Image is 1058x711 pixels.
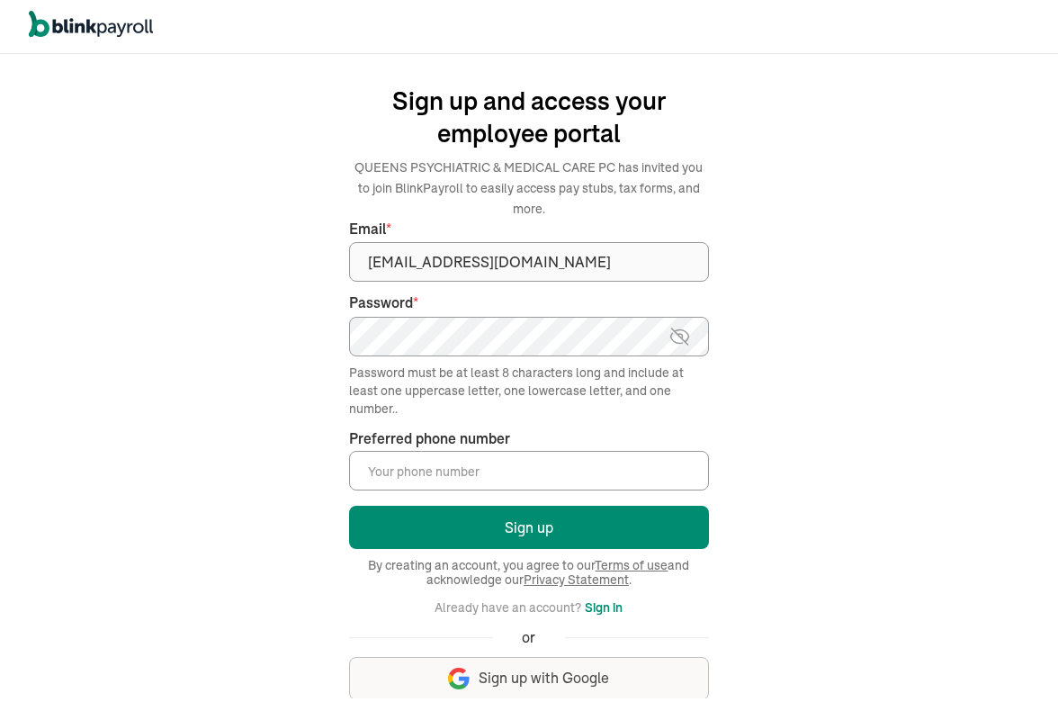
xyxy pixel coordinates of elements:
label: Preferred phone number [349,428,510,449]
button: Sign up with Google [349,657,709,700]
div: Password must be at least 8 characters long and include at least one uppercase letter, one lowerc... [349,364,709,418]
span: Sign up with Google [479,668,609,688]
span: Already have an account? [435,599,581,616]
h1: Sign up and access your employee portal [349,85,709,149]
label: Password [349,292,709,313]
span: QUEENS PSYCHIATRIC & MEDICAL CARE PC has invited you to join BlinkPayroll to easily access pay st... [354,159,703,217]
input: Your email address [349,242,709,282]
a: Terms of use [595,557,668,573]
img: eye [668,326,691,347]
img: google [448,668,470,689]
button: Sign up [349,506,709,549]
a: Privacy Statement [524,571,629,588]
input: Your phone number [349,451,709,490]
span: or [522,627,535,648]
label: Email [349,219,709,239]
img: logo [29,11,153,38]
button: Sign in [585,597,623,618]
span: By creating an account, you agree to our and acknowledge our . [349,558,709,587]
